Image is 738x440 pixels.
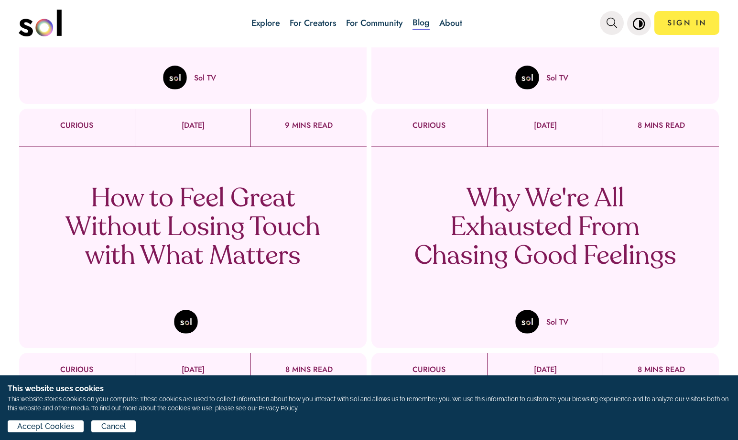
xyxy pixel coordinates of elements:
button: Cancel [91,420,135,432]
p: Sol TV [546,72,568,83]
a: SIGN IN [654,11,719,35]
p: How to Feel Great Without Losing Touch with What Matters [52,185,334,271]
p: Sol TV [546,316,568,327]
p: Why We're All Exhausted From Chasing Good Feelings [404,185,686,271]
a: About [439,17,462,29]
p: [DATE] [135,365,250,374]
p: 9 MINS READ [251,121,367,130]
p: 8 MINS READ [603,121,719,130]
p: Sol TV [194,72,216,83]
img: logo [19,10,62,36]
p: [DATE] [488,365,603,374]
a: Blog [412,16,430,30]
p: CURIOUS [19,121,135,130]
p: This website stores cookies on your computer. These cookies are used to collect information about... [8,395,730,413]
p: 8 MINS READ [251,365,367,374]
nav: main navigation [19,6,720,40]
p: [DATE] [488,121,603,130]
a: For Creators [290,17,336,29]
p: CURIOUS [371,365,487,374]
h1: This website uses cookies [8,383,730,395]
span: Accept Cookies [17,421,74,432]
p: 8 MINS READ [603,365,719,374]
button: Accept Cookies [8,420,84,432]
p: CURIOUS [371,121,487,130]
span: Cancel [101,421,126,432]
a: For Community [346,17,403,29]
p: [DATE] [135,121,250,130]
a: Explore [251,17,280,29]
p: CURIOUS [19,365,135,374]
